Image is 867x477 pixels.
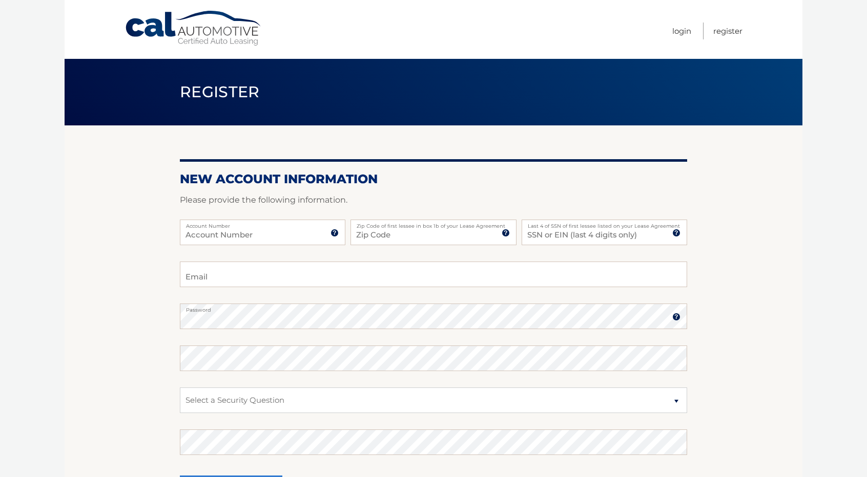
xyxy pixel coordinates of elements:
[180,82,260,101] span: Register
[672,313,680,321] img: tooltip.svg
[502,229,510,237] img: tooltip.svg
[180,193,687,207] p: Please provide the following information.
[331,229,339,237] img: tooltip.svg
[180,220,345,228] label: Account Number
[522,220,687,245] input: SSN or EIN (last 4 digits only)
[180,262,687,287] input: Email
[350,220,516,228] label: Zip Code of first lessee in box 1b of your Lease Agreement
[522,220,687,228] label: Last 4 of SSN of first lessee listed on your Lease Agreement
[350,220,516,245] input: Zip Code
[180,220,345,245] input: Account Number
[672,23,691,39] a: Login
[125,10,263,47] a: Cal Automotive
[713,23,742,39] a: Register
[180,303,687,312] label: Password
[180,171,687,187] h2: New Account Information
[672,229,680,237] img: tooltip.svg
